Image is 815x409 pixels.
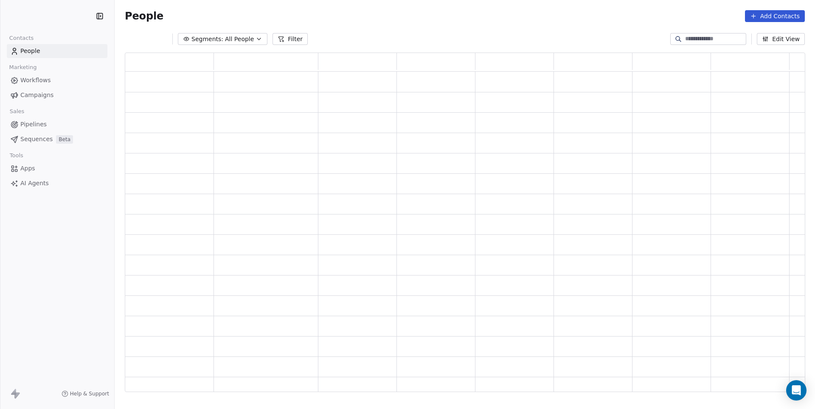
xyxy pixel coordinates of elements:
[6,149,27,162] span: Tools
[7,132,107,146] a: SequencesBeta
[745,10,805,22] button: Add Contacts
[6,61,40,74] span: Marketing
[20,135,53,144] span: Sequences
[7,161,107,175] a: Apps
[20,164,35,173] span: Apps
[191,35,223,44] span: Segments:
[20,120,47,129] span: Pipelines
[6,105,28,118] span: Sales
[70,390,109,397] span: Help & Support
[20,91,53,100] span: Campaigns
[7,117,107,131] a: Pipelines
[6,32,37,45] span: Contacts
[20,76,51,85] span: Workflows
[20,179,49,188] span: AI Agents
[125,10,163,22] span: People
[7,176,107,190] a: AI Agents
[273,33,308,45] button: Filter
[786,380,807,401] div: Open Intercom Messenger
[757,33,805,45] button: Edit View
[62,390,109,397] a: Help & Support
[225,35,254,44] span: All People
[7,44,107,58] a: People
[20,47,40,56] span: People
[7,73,107,87] a: Workflows
[56,135,73,144] span: Beta
[7,88,107,102] a: Campaigns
